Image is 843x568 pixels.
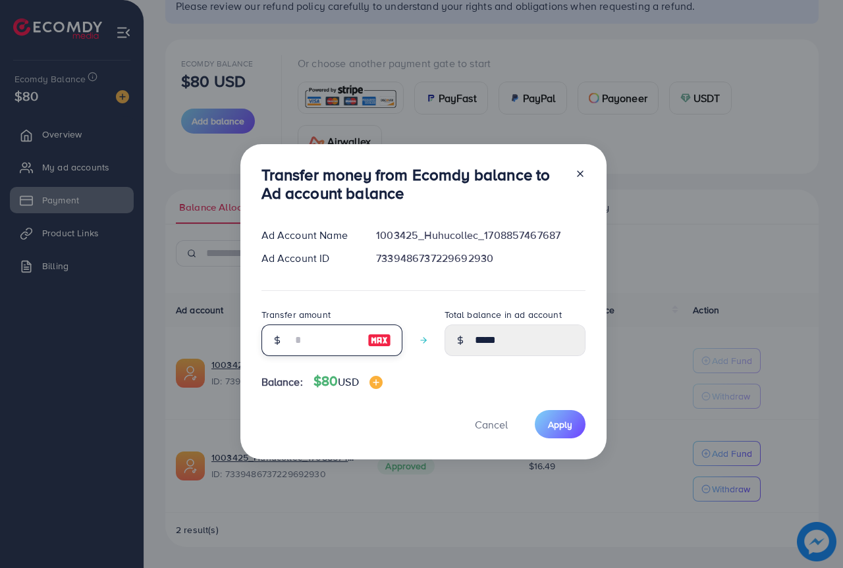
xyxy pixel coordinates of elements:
[261,308,331,321] label: Transfer amount
[369,376,383,389] img: image
[251,251,366,266] div: Ad Account ID
[535,410,585,438] button: Apply
[261,165,564,203] h3: Transfer money from Ecomdy balance to Ad account balance
[445,308,562,321] label: Total balance in ad account
[458,410,524,438] button: Cancel
[313,373,383,390] h4: $80
[366,251,595,266] div: 7339486737229692930
[338,374,358,389] span: USD
[251,228,366,243] div: Ad Account Name
[367,332,391,348] img: image
[475,417,508,432] span: Cancel
[548,418,572,431] span: Apply
[366,228,595,243] div: 1003425_Huhucollec_1708857467687
[261,374,303,390] span: Balance:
